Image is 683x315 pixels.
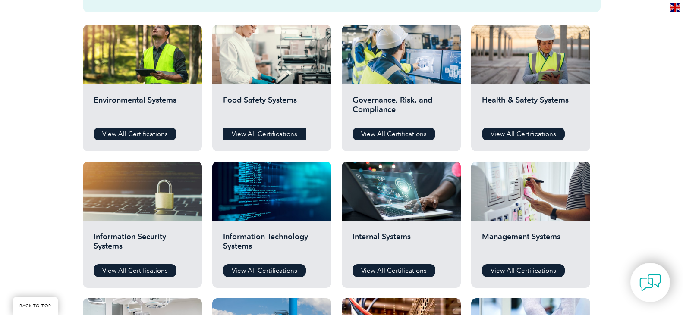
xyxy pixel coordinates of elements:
a: View All Certifications [353,128,435,140]
h2: Management Systems [482,232,579,258]
h2: Food Safety Systems [223,95,321,121]
a: View All Certifications [482,128,565,140]
a: View All Certifications [94,128,176,140]
a: View All Certifications [353,264,435,277]
a: View All Certifications [482,264,565,277]
img: contact-chat.png [639,272,661,293]
img: en [670,3,680,12]
h2: Information Security Systems [94,232,191,258]
h2: Health & Safety Systems [482,95,579,121]
h2: Information Technology Systems [223,232,321,258]
h2: Internal Systems [353,232,450,258]
a: BACK TO TOP [13,297,58,315]
a: View All Certifications [223,128,306,140]
h2: Environmental Systems [94,95,191,121]
h2: Governance, Risk, and Compliance [353,95,450,121]
a: View All Certifications [94,264,176,277]
a: View All Certifications [223,264,306,277]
